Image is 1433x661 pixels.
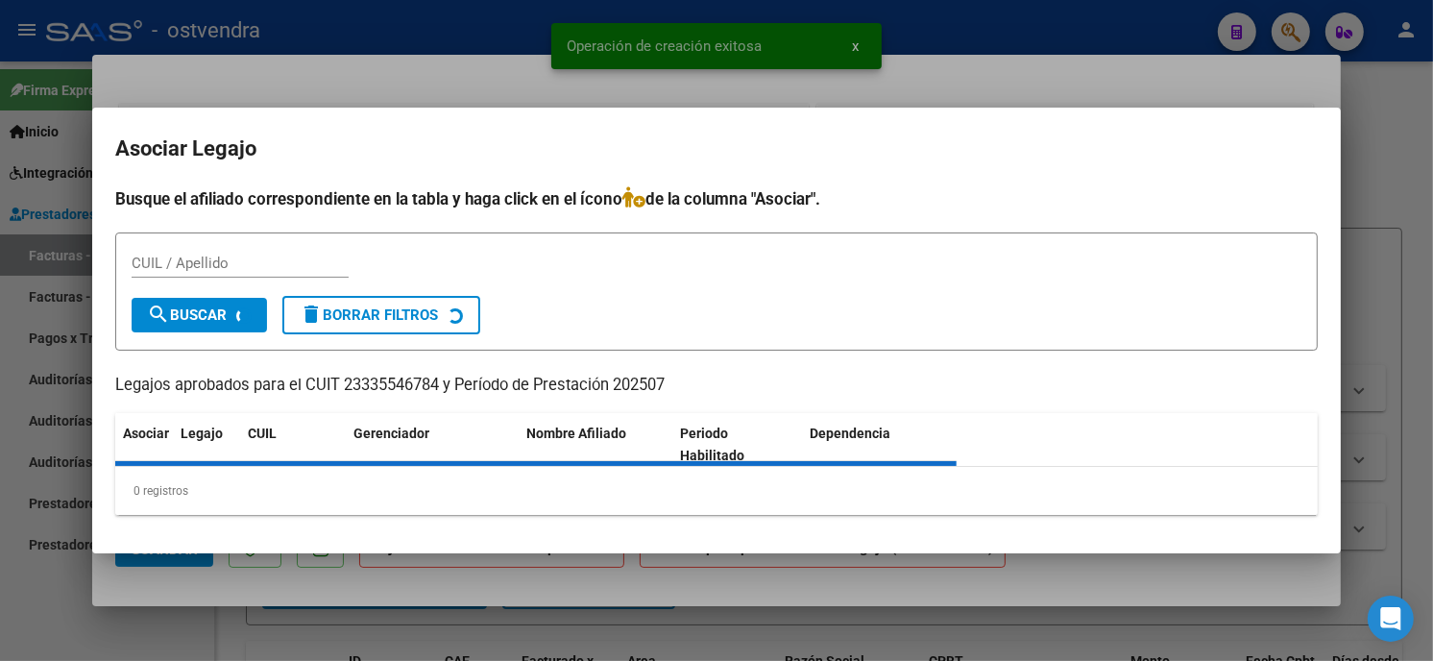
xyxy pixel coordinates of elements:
p: Legajos aprobados para el CUIT 23335546784 y Período de Prestación 202507 [115,374,1318,398]
datatable-header-cell: Dependencia [803,413,958,477]
datatable-header-cell: CUIL [240,413,346,477]
span: Gerenciador [353,426,429,441]
datatable-header-cell: Asociar [115,413,173,477]
datatable-header-cell: Legajo [173,413,240,477]
datatable-header-cell: Nombre Afiliado [519,413,673,477]
button: Buscar [132,298,267,332]
mat-icon: search [147,303,170,326]
button: Borrar Filtros [282,296,480,334]
div: 0 registros [115,467,1318,515]
h4: Busque el afiliado correspondiente en la tabla y haga click en el ícono de la columna "Asociar". [115,186,1318,211]
datatable-header-cell: Gerenciador [346,413,519,477]
span: Borrar Filtros [300,306,438,324]
span: CUIL [248,426,277,441]
datatable-header-cell: Periodo Habilitado [673,413,803,477]
span: Legajo [181,426,223,441]
div: Open Intercom Messenger [1368,596,1414,642]
h2: Asociar Legajo [115,131,1318,167]
span: Nombre Afiliado [526,426,626,441]
span: Periodo Habilitado [681,426,745,463]
span: Buscar [147,306,227,324]
mat-icon: delete [300,303,323,326]
span: Asociar [123,426,169,441]
span: Dependencia [811,426,891,441]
